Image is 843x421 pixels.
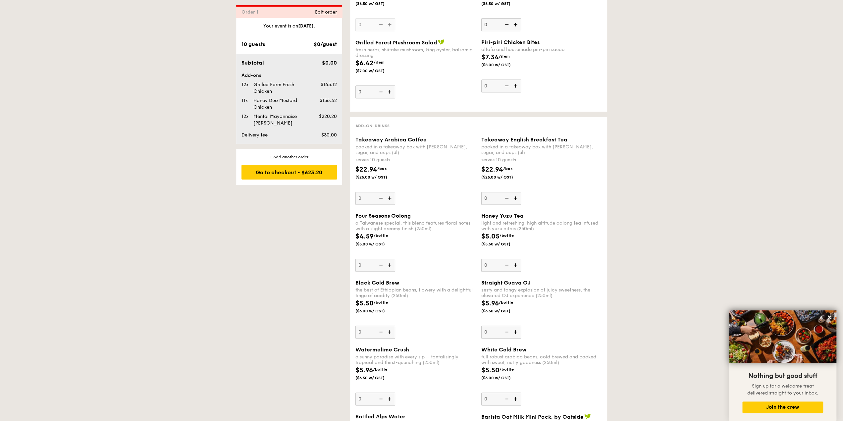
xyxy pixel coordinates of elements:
img: icon-reduce.1d2dbef1.svg [375,85,385,98]
img: icon-add.58712e84.svg [385,393,395,405]
span: ($5.00 w/ GST) [355,241,400,247]
span: ($6.50 w/ GST) [355,1,400,6]
span: /bottle [499,300,513,305]
span: Straight Guava OJ [481,280,531,286]
span: ($6.00 w/ GST) [355,308,400,314]
input: Honey Yuzu Tealight and refreshing, high altitude oolong tea infused with yuzu citrus (250ml)$5.0... [481,259,521,272]
img: icon-add.58712e84.svg [511,79,521,92]
div: + Add another order [241,154,337,160]
span: Delivery fee [241,132,268,138]
span: Nothing but good stuff [748,372,817,380]
div: 12x [239,81,251,88]
span: /bottle [500,233,514,238]
div: Go to checkout - $623.20 [241,165,337,180]
span: Watermelime Crush [355,346,409,353]
input: Takeaway English Breakfast Teapacked in a takeaway box with [PERSON_NAME], sugar, and cups (3l)se... [481,192,521,205]
span: Add-on: Drinks [355,124,390,128]
span: $22.94 [355,166,377,174]
span: /box [377,166,387,171]
span: /bottle [500,367,514,372]
div: packed in a takeaway box with [PERSON_NAME], sugar, and cups (3l) [355,144,476,155]
input: Grilled Forest Mushroom Saladfresh herbs, shiitake mushroom, king oyster, balsamic dressing$6.42/... [355,85,395,98]
span: Takeaway Arabica Coffee [355,136,427,143]
span: /item [499,54,510,59]
span: ($7.00 w/ GST) [355,68,400,74]
div: $0/guest [314,40,337,48]
span: /item [374,60,385,65]
img: icon-reduce.1d2dbef1.svg [375,326,385,338]
span: ($6.00 w/ GST) [481,375,526,381]
div: alfafa and housemade piri-piri sauce [481,47,602,52]
span: Edit order [315,9,337,15]
div: Mentai Mayonnaise [PERSON_NAME] [251,113,311,127]
span: ($6.50 w/ GST) [481,1,526,6]
span: ($25.00 w/ GST) [481,175,526,180]
img: icon-reduce.1d2dbef1.svg [501,326,511,338]
span: $5.50 [481,366,500,374]
span: Four Seasons Oolong [355,213,411,219]
span: /bottle [374,233,388,238]
span: $5.96 [481,299,499,307]
span: ($6.50 w/ GST) [481,308,526,314]
img: icon-reduce.1d2dbef1.svg [501,18,511,31]
img: icon-add.58712e84.svg [511,18,521,31]
span: $5.96 [355,366,373,374]
div: Add-ons [241,72,337,79]
div: 10 guests [241,40,265,48]
span: Order 1 [241,9,261,15]
span: ($8.00 w/ GST) [481,62,526,68]
div: 11x [239,97,251,104]
span: $220.20 [319,114,337,119]
input: Four Seasons Oolonga Taiwanese special, this blend features floral notes with a slight creamy fin... [355,259,395,272]
div: full robust arabica beans, cold brewed and packed with sweet, nutty goodness (250ml) [481,354,602,365]
input: Black Cold Brewthe best of Ethiopian beans, flowery with a delightful tinge of acidity (250ml)$5.... [355,326,395,339]
span: $7.34 [481,53,499,61]
input: Takeaway Arabica Coffeepacked in a takeaway box with [PERSON_NAME], sugar, and cups (3l)serves 10... [355,192,395,205]
div: a sunny paradise with every sip – tantalisingly tropical and thirst-quenching (250ml) [355,354,476,365]
img: icon-vegan.f8ff3823.svg [584,413,591,419]
img: icon-add.58712e84.svg [511,326,521,338]
div: Honey Duo Mustard Chicken [251,97,311,111]
img: icon-reduce.1d2dbef1.svg [501,393,511,405]
img: icon-reduce.1d2dbef1.svg [501,79,511,92]
input: [PERSON_NAME] Smoked Veggies[PERSON_NAME], [PERSON_NAME], cherry tomato$5.96/item($6.50 w/ GST) [481,18,521,31]
span: Grilled Forest Mushroom Salad [355,39,437,46]
img: icon-vegan.f8ff3823.svg [438,39,445,45]
input: Watermelime Crusha sunny paradise with every sip – tantalisingly tropical and thirst-quenching (2... [355,393,395,405]
span: ($25.00 w/ GST) [355,175,400,180]
span: /bottle [373,367,387,372]
img: icon-add.58712e84.svg [511,192,521,204]
img: icon-add.58712e84.svg [511,259,521,271]
span: $156.42 [319,98,337,103]
div: serves 10 guests [355,157,476,163]
span: $5.05 [481,233,500,240]
img: icon-reduce.1d2dbef1.svg [501,192,511,204]
span: Takeaway English Breakfast Tea [481,136,567,143]
span: $5.50 [355,299,374,307]
button: Join the crew [742,401,823,413]
span: Piri-piri Chicken Bites [481,39,540,45]
img: icon-add.58712e84.svg [385,192,395,204]
img: icon-add.58712e84.svg [385,259,395,271]
input: Piri-piri Chicken Bitesalfafa and housemade piri-piri sauce$7.34/item($8.00 w/ GST) [481,79,521,92]
span: Barista Oat Milk Mini Pack, by Oatside [481,414,584,420]
div: 12x [239,113,251,120]
span: Honey Yuzu Tea [481,213,524,219]
span: $0.00 [322,60,337,66]
img: icon-reduce.1d2dbef1.svg [375,393,385,405]
div: packed in a takeaway box with [PERSON_NAME], sugar, and cups (3l) [481,144,602,155]
div: zesty and tangy explosion of juicy sweetness, the elevated OJ experience (250ml) [481,287,602,298]
img: icon-reduce.1d2dbef1.svg [375,192,385,204]
span: ($6.50 w/ GST) [355,375,400,381]
img: DSC07876-Edit02-Large.jpeg [729,310,836,363]
button: Close [824,312,835,323]
div: Your event is on . [241,23,337,35]
span: ($5.50 w/ GST) [481,241,526,247]
div: fresh herbs, shiitake mushroom, king oyster, balsamic dressing [355,47,476,58]
span: /bottle [374,300,388,305]
div: Grilled Farm Fresh Chicken [251,81,311,95]
img: icon-add.58712e84.svg [385,85,395,98]
span: Bottled Alps Water [355,413,405,420]
span: White Cold Brew [481,346,526,353]
strong: [DATE] [298,23,314,29]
